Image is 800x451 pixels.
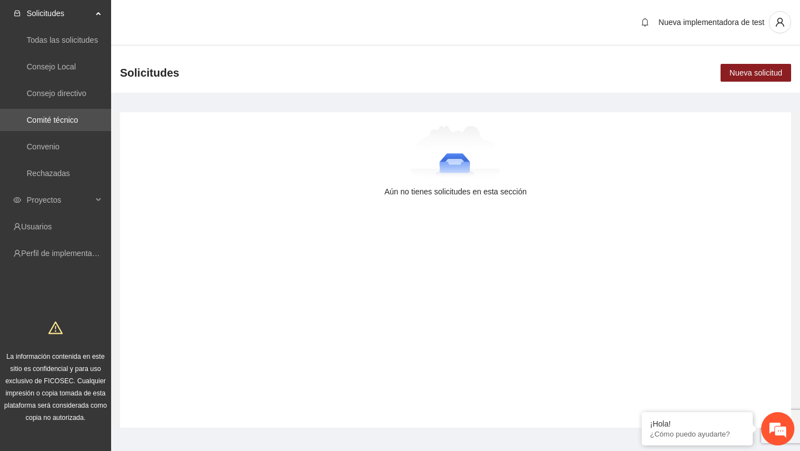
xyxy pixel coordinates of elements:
button: user [769,11,791,33]
div: ¡Hola! [650,419,744,428]
span: eye [13,196,21,204]
button: Nueva solicitud [721,64,791,82]
span: Estamos en línea. [64,148,153,260]
a: Convenio [27,142,59,151]
button: bell [636,13,654,31]
span: Nueva solicitud [729,67,782,79]
a: Comité técnico [27,116,78,124]
span: Solicitudes [120,64,179,82]
span: Nueva implementadora de test [658,18,764,27]
span: warning [48,320,63,335]
a: Usuarios [21,222,52,231]
span: bell [637,18,653,27]
span: Solicitudes [27,2,92,24]
span: Proyectos [27,189,92,211]
span: inbox [13,9,21,17]
span: user [769,17,791,27]
img: Aún no tienes solicitudes en esta sección [411,126,501,181]
a: Rechazadas [27,169,70,178]
div: Chatee con nosotros ahora [58,57,187,71]
div: Minimizar ventana de chat en vivo [182,6,209,32]
a: Consejo Local [27,62,76,71]
a: Todas las solicitudes [27,36,98,44]
p: ¿Cómo puedo ayudarte? [650,430,744,438]
span: La información contenida en este sitio es confidencial y para uso exclusivo de FICOSEC. Cualquier... [4,353,107,422]
a: Perfil de implementadora [21,249,108,258]
a: Consejo directivo [27,89,86,98]
textarea: Escriba su mensaje y pulse “Intro” [6,303,212,342]
div: Aún no tienes solicitudes en esta sección [138,186,773,198]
